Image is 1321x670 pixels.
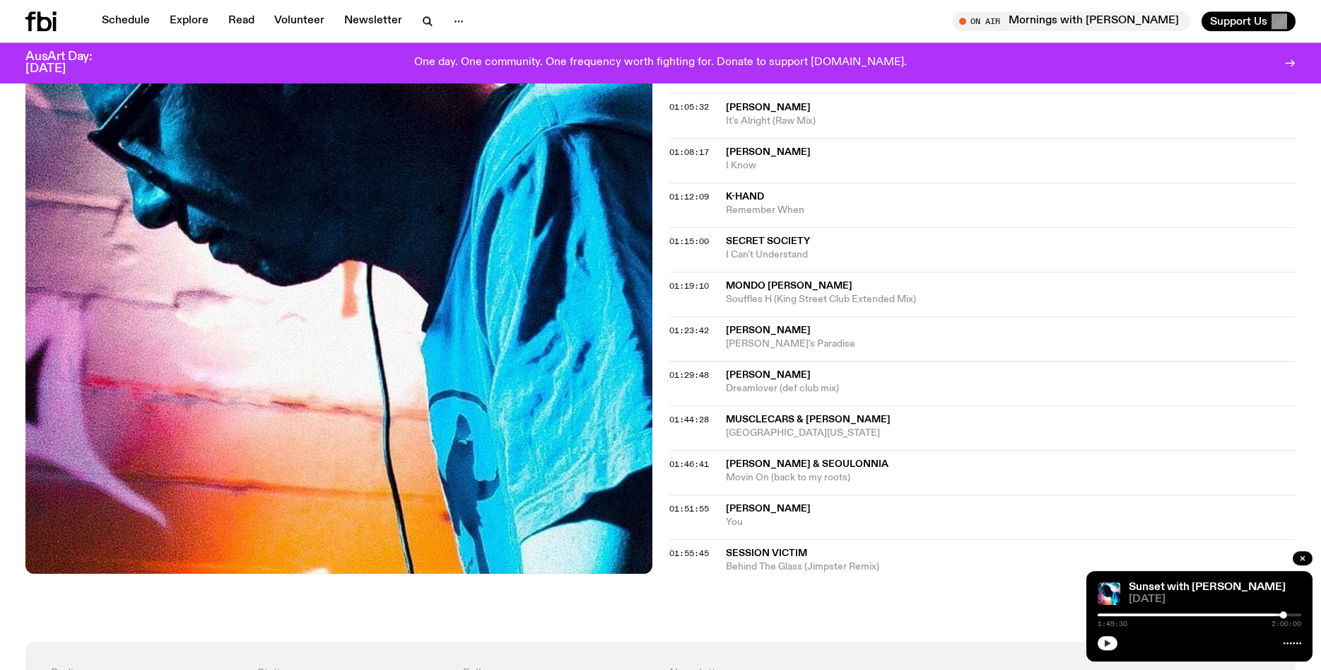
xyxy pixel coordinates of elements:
[726,204,1296,217] span: Remember When
[669,369,709,381] span: 01:29:48
[25,51,116,75] h3: AusArt Day: [DATE]
[669,191,709,202] span: 01:12:09
[952,11,1190,31] button: On AirMornings with [PERSON_NAME]
[669,327,709,335] button: 01:23:42
[669,550,709,558] button: 01:55:45
[161,11,217,31] a: Explore
[726,427,1296,440] span: [GEOGRAPHIC_DATA][US_STATE]
[726,516,1296,529] span: You
[220,11,263,31] a: Read
[726,159,1296,173] span: I Know
[669,503,709,514] span: 01:51:55
[669,149,709,156] button: 01:08:17
[726,325,811,335] span: [PERSON_NAME]
[726,103,811,112] span: [PERSON_NAME]
[726,236,810,246] span: Secret Society
[414,57,907,69] p: One day. One community. One frequency worth fighting for. Donate to support [DOMAIN_NAME].
[726,548,807,558] span: Session Victim
[669,505,709,513] button: 01:51:55
[726,147,811,157] span: [PERSON_NAME]
[336,11,411,31] a: Newsletter
[726,382,1296,395] span: Dreamlover (def club mix)
[669,103,709,111] button: 01:05:32
[669,280,709,291] span: 01:19:10
[1272,620,1301,628] span: 2:00:00
[726,248,1296,262] span: I Can't Understand
[726,415,891,424] span: Musclecars & [PERSON_NAME]
[669,238,709,246] button: 01:15:00
[726,293,1296,306] span: Souffles H (King Street Club Extended Mix)
[669,325,709,336] span: 01:23:42
[266,11,333,31] a: Volunteer
[726,560,1296,574] span: Behind The Glass (Jimpster Remix)
[669,193,709,201] button: 01:12:09
[669,282,709,290] button: 01:19:10
[669,548,709,559] span: 01:55:45
[1129,582,1286,593] a: Sunset with [PERSON_NAME]
[1098,582,1120,605] img: Simon Caldwell stands side on, looking downwards. He has headphones on. Behind him is a brightly ...
[726,281,852,291] span: Mondo [PERSON_NAME]
[1129,594,1301,605] span: [DATE]
[726,471,1296,485] span: Movin On (back to my roots)
[726,337,1296,351] span: [PERSON_NAME]'s Paradise
[726,115,1296,128] span: It's Alright (Raw Mix)
[726,459,888,469] span: [PERSON_NAME] & Seoulonnia
[1098,620,1127,628] span: 1:49:30
[93,11,158,31] a: Schedule
[726,504,811,514] span: [PERSON_NAME]
[669,461,709,468] button: 01:46:41
[726,192,764,202] span: K-Hand
[726,370,811,380] span: [PERSON_NAME]
[669,458,709,470] span: 01:46:41
[1202,11,1296,31] button: Support Us
[669,414,709,425] span: 01:44:28
[669,101,709,112] span: 01:05:32
[1210,15,1267,28] span: Support Us
[669,416,709,424] button: 01:44:28
[669,236,709,247] span: 01:15:00
[669,371,709,379] button: 01:29:48
[669,146,709,158] span: 01:08:17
